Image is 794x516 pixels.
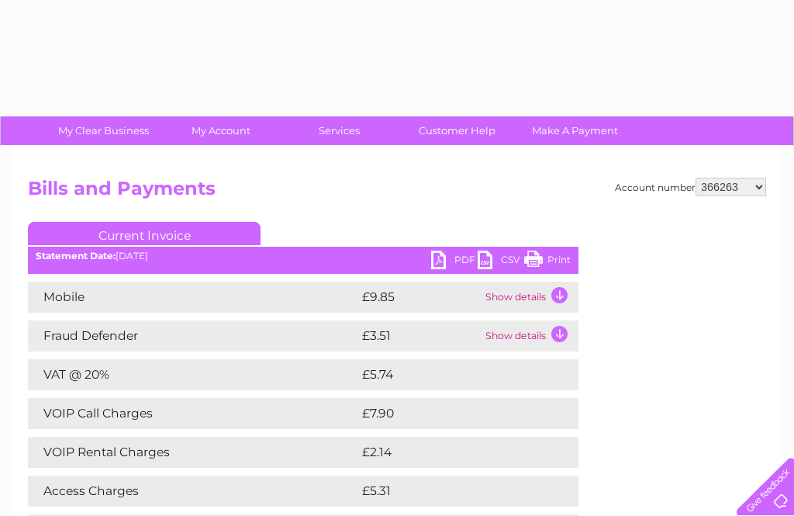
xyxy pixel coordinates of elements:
a: Make A Payment [511,116,639,145]
a: Current Invoice [28,222,261,245]
a: PDF [431,251,478,273]
a: CSV [478,251,524,273]
td: VOIP Rental Charges [28,437,358,468]
td: £9.85 [358,282,482,313]
td: Show details [482,282,578,313]
div: [DATE] [28,251,578,261]
a: Print [524,251,571,273]
td: Mobile [28,282,358,313]
td: Access Charges [28,476,358,507]
td: £2.14 [358,437,540,468]
div: Account number [615,178,766,196]
a: Customer Help [393,116,521,145]
b: Statement Date: [36,250,116,261]
a: My Account [157,116,285,145]
td: Show details [482,320,578,352]
td: VOIP Call Charges [28,398,358,429]
h2: Bills and Payments [28,178,766,207]
a: My Clear Business [40,116,167,145]
td: Fraud Defender [28,320,358,352]
td: £5.74 [358,359,542,390]
a: Services [275,116,403,145]
td: £3.51 [358,320,482,352]
td: VAT @ 20% [28,359,358,390]
td: £5.31 [358,476,540,507]
td: £7.90 [358,398,542,429]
